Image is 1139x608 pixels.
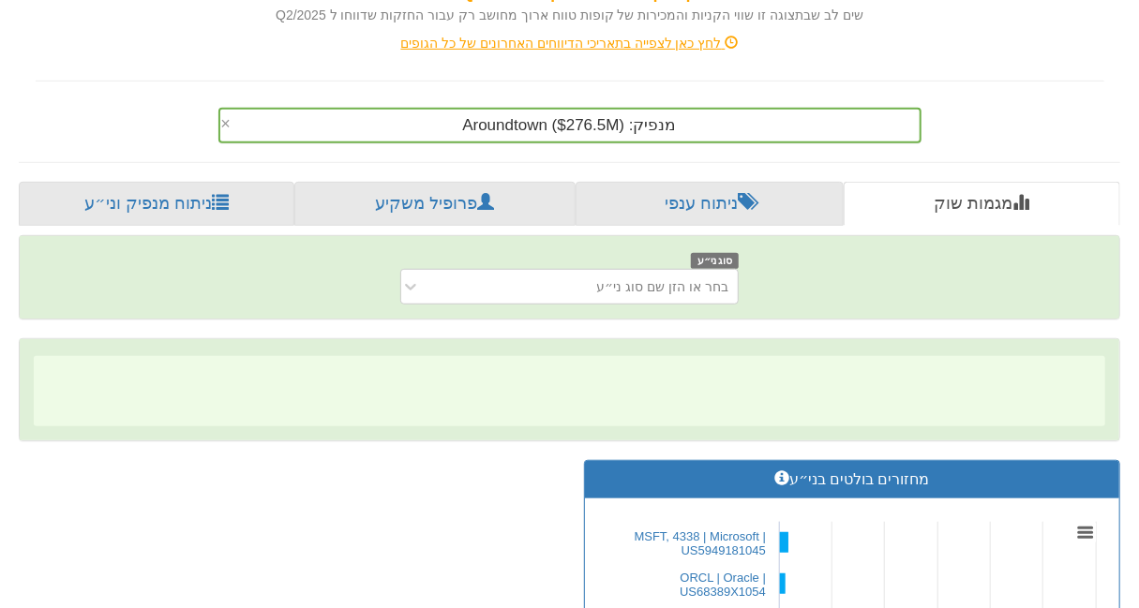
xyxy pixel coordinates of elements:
div: שים לב שבתצוגה זו שווי הקניות והמכירות של קופות טווח ארוך מחושב רק עבור החזקות שדווחו ל Q2/2025 [36,6,1104,24]
a: פרופיל משקיע [294,182,576,227]
div: בחר או הזן שם סוג ני״ע [597,277,728,296]
span: סוג ני״ע [691,253,739,269]
a: MSFT, 4338 | Microsoft | US5949181045 [635,529,766,557]
span: Clear value [220,110,236,141]
span: ‌ [34,356,1105,426]
h3: מחזורים בולטים בני״ע [599,470,1106,488]
a: מגמות שוק [844,182,1120,227]
a: ORCL | Oracle | US68389X1054 [680,571,766,599]
span: × [220,115,231,132]
a: ניתוח ענפי [576,182,845,227]
span: מנפיק: ‎Aroundtown ‎($276.5M)‏ [462,116,676,134]
div: לחץ כאן לצפייה בתאריכי הדיווחים האחרונים של כל הגופים [22,34,1118,52]
a: ניתוח מנפיק וני״ע [19,182,294,227]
